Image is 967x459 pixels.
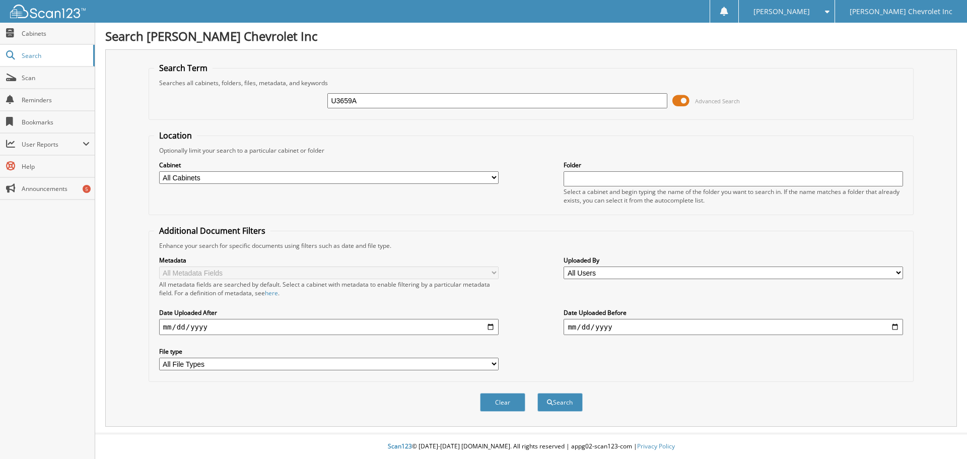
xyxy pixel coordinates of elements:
[22,118,90,126] span: Bookmarks
[10,5,86,18] img: scan123-logo-white.svg
[564,319,903,335] input: end
[154,225,270,236] legend: Additional Document Filters
[154,62,213,74] legend: Search Term
[637,442,675,450] a: Privacy Policy
[154,241,909,250] div: Enhance your search for specific documents using filters such as date and file type.
[564,256,903,265] label: Uploaded By
[159,280,499,297] div: All metadata fields are searched by default. Select a cabinet with metadata to enable filtering b...
[695,97,740,105] span: Advanced Search
[265,289,278,297] a: here
[105,28,957,44] h1: Search [PERSON_NAME] Chevrolet Inc
[537,393,583,412] button: Search
[917,411,967,459] iframe: Chat Widget
[22,74,90,82] span: Scan
[159,347,499,356] label: File type
[564,187,903,205] div: Select a cabinet and begin typing the name of the folder you want to search in. If the name match...
[564,308,903,317] label: Date Uploaded Before
[154,79,909,87] div: Searches all cabinets, folders, files, metadata, and keywords
[154,146,909,155] div: Optionally limit your search to a particular cabinet or folder
[22,184,90,193] span: Announcements
[22,29,90,38] span: Cabinets
[22,51,88,60] span: Search
[753,9,810,15] span: [PERSON_NAME]
[159,161,499,169] label: Cabinet
[154,130,197,141] legend: Location
[159,319,499,335] input: start
[22,96,90,104] span: Reminders
[159,308,499,317] label: Date Uploaded After
[564,161,903,169] label: Folder
[159,256,499,265] label: Metadata
[22,140,83,149] span: User Reports
[388,442,412,450] span: Scan123
[480,393,525,412] button: Clear
[850,9,952,15] span: [PERSON_NAME] Chevrolet Inc
[83,185,91,193] div: 5
[95,434,967,459] div: © [DATE]-[DATE] [DOMAIN_NAME]. All rights reserved | appg02-scan123-com |
[22,162,90,171] span: Help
